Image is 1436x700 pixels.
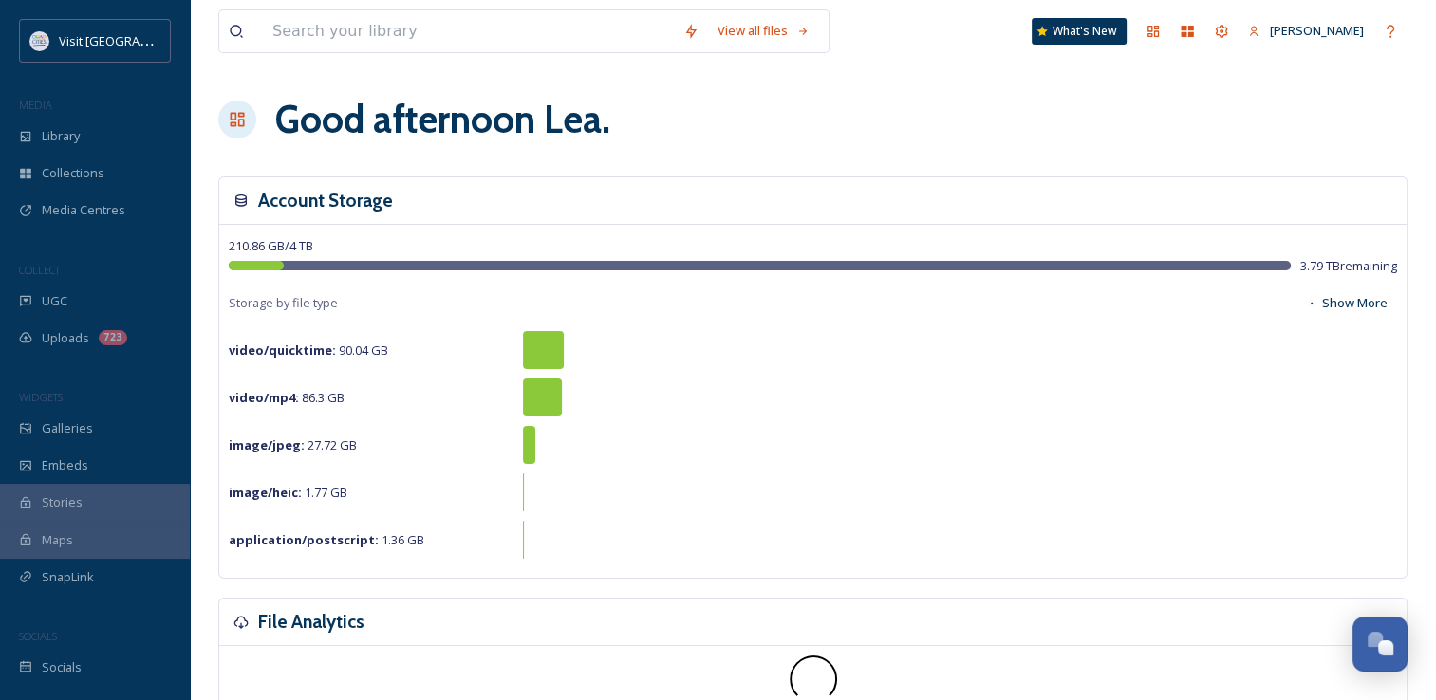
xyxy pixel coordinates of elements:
[229,531,424,548] span: 1.36 GB
[42,292,67,310] span: UGC
[229,436,305,453] strong: image/jpeg :
[42,164,104,182] span: Collections
[42,456,88,474] span: Embeds
[258,608,364,636] h3: File Analytics
[59,31,206,49] span: Visit [GEOGRAPHIC_DATA]
[263,10,674,52] input: Search your library
[42,531,73,549] span: Maps
[1296,285,1397,322] button: Show More
[19,263,60,277] span: COLLECT
[708,12,819,49] a: View all files
[30,31,49,50] img: QCCVB_VISIT_vert_logo_4c_tagline_122019.svg
[19,629,57,643] span: SOCIALS
[1300,257,1397,275] span: 3.79 TB remaining
[229,341,336,359] strong: video/quicktime :
[1032,18,1127,45] a: What's New
[1270,22,1364,39] span: [PERSON_NAME]
[42,419,93,437] span: Galleries
[99,330,127,345] div: 723
[42,329,89,347] span: Uploads
[229,237,313,254] span: 210.86 GB / 4 TB
[42,658,82,676] span: Socials
[229,484,302,501] strong: image/heic :
[229,341,388,359] span: 90.04 GB
[229,531,379,548] strong: application/postscript :
[19,390,63,404] span: WIDGETS
[42,493,83,511] span: Stories
[229,436,357,453] span: 27.72 GB
[42,127,80,145] span: Library
[1239,12,1373,49] a: [PERSON_NAME]
[229,484,347,501] span: 1.77 GB
[42,201,125,219] span: Media Centres
[1352,617,1408,672] button: Open Chat
[258,187,393,214] h3: Account Storage
[229,389,345,406] span: 86.3 GB
[229,294,338,312] span: Storage by file type
[229,389,299,406] strong: video/mp4 :
[42,568,94,586] span: SnapLink
[275,91,610,148] h1: Good afternoon Lea .
[19,98,52,112] span: MEDIA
